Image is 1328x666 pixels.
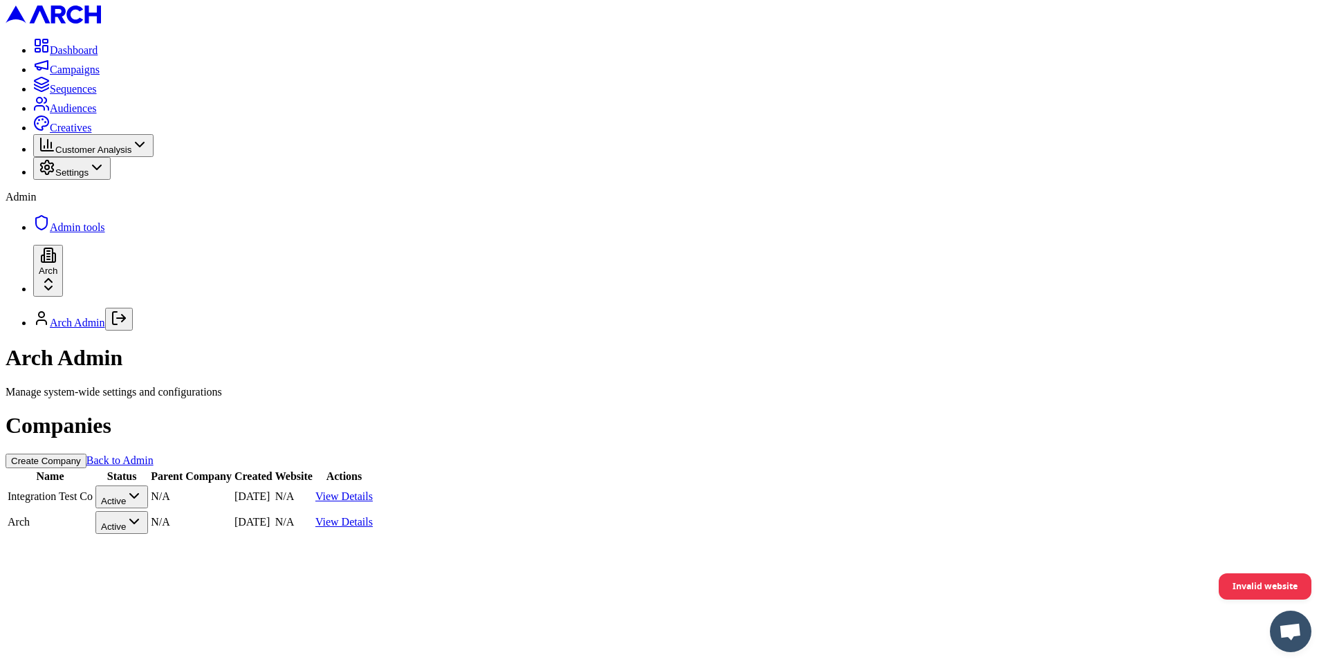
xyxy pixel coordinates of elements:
[150,470,232,483] th: Parent Company
[6,345,1322,371] h1: Arch Admin
[33,83,97,95] a: Sequences
[6,413,1322,438] h1: Companies
[33,157,111,180] button: Settings
[50,64,100,75] span: Campaigns
[6,191,1322,203] div: Admin
[315,470,373,483] th: Actions
[7,510,93,535] td: Arch
[33,134,154,157] button: Customer Analysis
[6,386,1322,398] div: Manage system-wide settings and configurations
[33,245,63,297] button: Arch
[86,454,154,466] a: Back to Admin
[50,122,91,133] span: Creatives
[234,485,273,509] td: [DATE]
[315,516,373,528] a: View Details
[150,485,232,509] td: N/A
[234,510,273,535] td: [DATE]
[6,454,86,468] button: Create Company
[50,317,105,329] a: Arch Admin
[105,308,133,331] button: Log out
[50,221,105,233] span: Admin tools
[33,44,98,56] a: Dashboard
[33,64,100,75] a: Campaigns
[150,510,232,535] td: N/A
[7,485,93,509] td: Integration Test Co
[33,102,97,114] a: Audiences
[55,167,89,178] span: Settings
[50,83,97,95] span: Sequences
[33,122,91,133] a: Creatives
[55,145,131,155] span: Customer Analysis
[315,490,373,502] a: View Details
[1233,574,1298,598] span: Invalid website
[1270,611,1311,652] div: Open chat
[50,102,97,114] span: Audiences
[50,44,98,56] span: Dashboard
[39,266,57,276] span: Arch
[275,470,313,483] th: Website
[7,470,93,483] th: Name
[33,221,105,233] a: Admin tools
[275,510,313,535] td: N/A
[95,470,149,483] th: Status
[275,485,313,509] td: N/A
[234,470,273,483] th: Created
